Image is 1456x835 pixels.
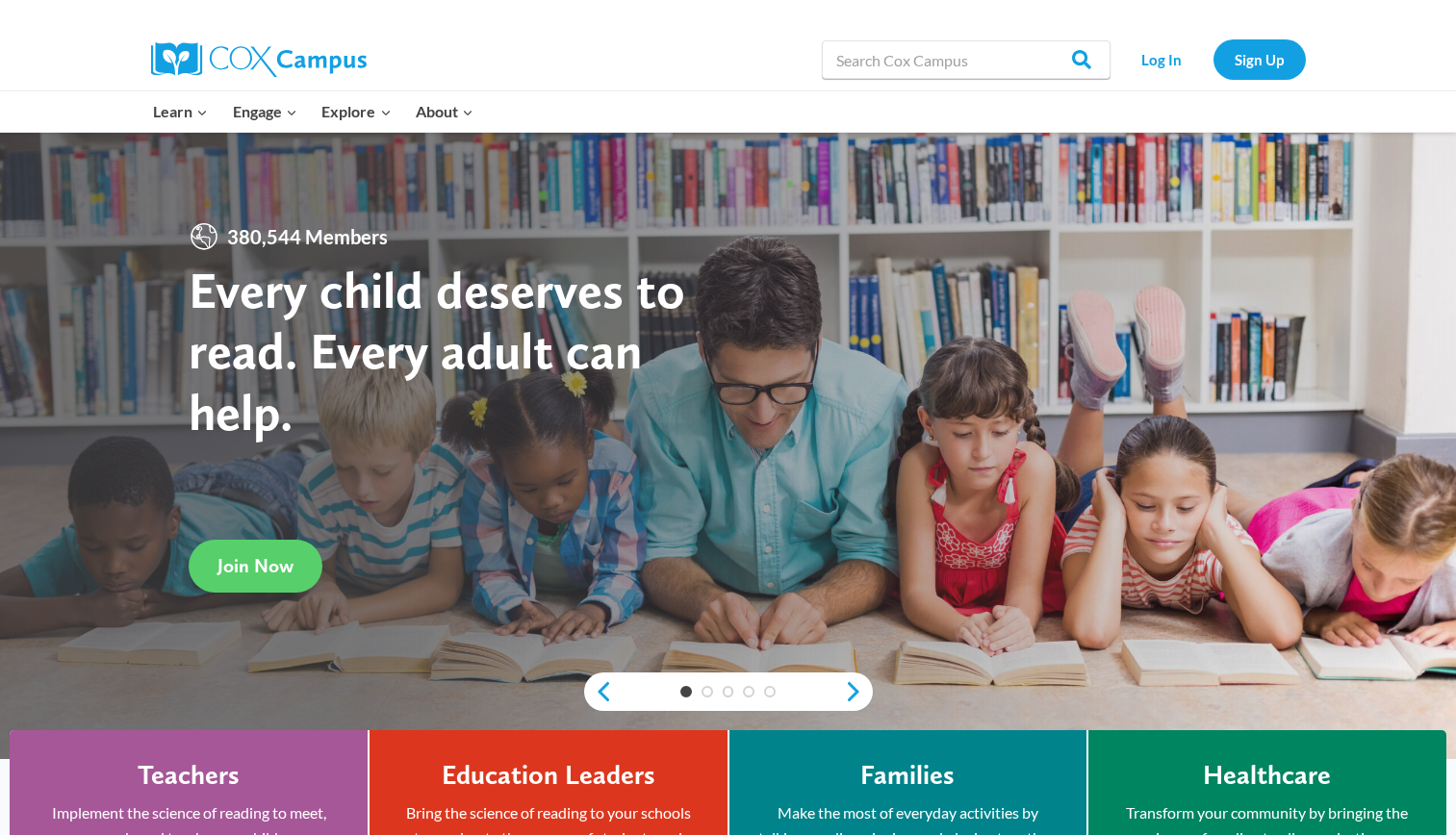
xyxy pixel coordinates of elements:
span: Engage [233,99,297,124]
h4: Families [860,759,955,792]
nav: Secondary Navigation [1120,39,1306,79]
nav: Primary Navigation [141,91,486,132]
span: Learn [153,99,208,124]
a: 2 [702,686,713,697]
a: 5 [764,686,776,697]
a: Sign Up [1213,39,1306,79]
strong: Every child deserves to read. Every adult can help. [189,259,685,443]
a: 1 [680,686,692,697]
span: Join Now [217,554,294,577]
input: Search Cox Campus [822,40,1111,79]
img: Cox Campus [151,42,367,77]
a: 3 [723,686,734,697]
h4: Healthcare [1203,759,1331,792]
a: next [844,680,873,703]
div: content slider buttons [584,672,873,711]
a: previous [584,680,613,703]
a: Join Now [189,540,322,593]
span: Explore [321,99,391,124]
span: About [416,99,473,124]
span: 380,544 Members [219,221,396,252]
a: Log In [1120,39,1204,79]
h4: Education Leaders [442,759,655,792]
a: 4 [743,686,754,697]
h4: Teachers [138,759,240,792]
